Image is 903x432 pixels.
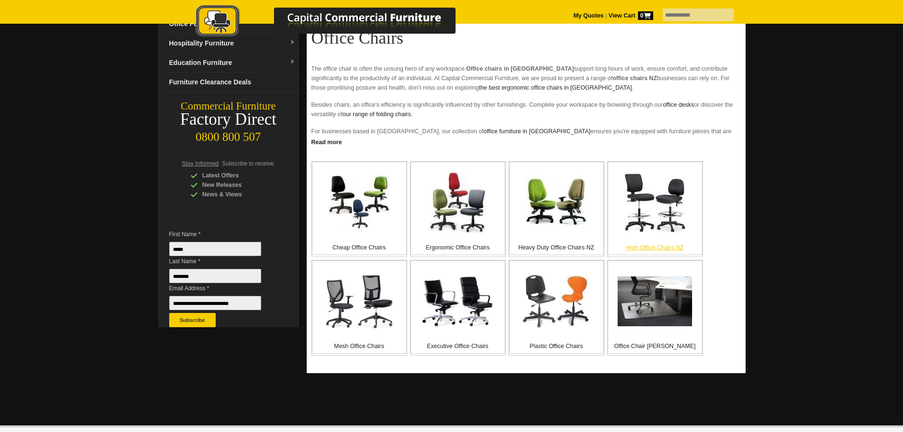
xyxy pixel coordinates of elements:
[311,260,407,356] a: Mesh Office Chairs Mesh Office Chairs
[522,275,591,328] img: Plastic Office Chairs
[158,126,299,144] div: 0800 800 507
[618,276,692,326] img: Office Chair Mats
[510,341,603,351] p: Plastic Office Chairs
[607,260,703,356] a: Office Chair Mats Office Chair [PERSON_NAME]
[479,84,632,91] a: the best ergonomic office chairs in [GEOGRAPHIC_DATA]
[191,171,281,180] div: Latest Offers
[290,59,295,65] img: dropdown
[326,274,393,328] img: Mesh Office Chairs
[191,180,281,190] div: New Releases
[165,34,299,53] a: Hospitality Furnituredropdown
[169,230,275,239] span: First Name *
[509,260,604,356] a: Plastic Office Chairs Plastic Office Chairs
[169,257,275,266] span: Last Name *
[609,12,653,19] strong: View Cart
[165,14,299,34] a: Office Furnituredropdown
[329,172,390,233] img: Cheap Office Chairs
[311,161,407,257] a: Cheap Office Chairs Cheap Office Chairs
[170,5,502,39] img: Capital Commercial Furniture Logo
[663,101,694,108] a: office desks
[158,100,299,113] div: Commercial Furniture
[169,269,261,283] input: Last Name *
[343,111,411,118] a: our range of folding chairs
[165,73,299,92] a: Furniture Clearance Deals
[574,12,604,19] a: My Quotes
[607,161,703,257] a: High Office Chairs NZ High Office Chairs NZ
[311,100,741,119] p: Besides chairs, an office's efficiency is significantly influenced by other furnishings. Complete...
[638,11,653,20] span: 0
[608,243,702,252] p: High Office Chairs NZ
[607,12,653,19] a: View Cart0
[182,160,219,167] span: Stay Informed
[169,296,261,310] input: Email Address *
[169,313,216,327] button: Subscribe
[311,127,741,155] p: For businesses based in [GEOGRAPHIC_DATA], our collection of ensures you're equipped with furnitu...
[307,135,746,147] a: Click to read more
[311,29,741,47] h1: Office Chairs
[526,172,587,233] img: Heavy Duty Office Chairs NZ
[410,161,506,257] a: Ergonomic Office Chairs Ergonomic Office Chairs
[509,161,604,257] a: Heavy Duty Office Chairs NZ Heavy Duty Office Chairs NZ
[428,172,488,233] img: Ergonomic Office Chairs
[411,341,505,351] p: Executive Office Chairs
[158,113,299,126] div: Factory Direct
[311,64,741,92] p: The office chair is often the unsung hero of any workspace. support long hours of work, ensure co...
[612,75,657,82] strong: office chairs NZ
[170,5,502,42] a: Capital Commercial Furniture Logo
[222,160,275,167] span: Subscribe to receive:
[411,243,505,252] p: Ergonomic Office Chairs
[169,242,261,256] input: First Name *
[169,284,275,293] span: Email Address *
[312,341,406,351] p: Mesh Office Chairs
[191,190,281,199] div: News & Views
[466,65,574,72] strong: Office chairs in [GEOGRAPHIC_DATA]
[624,173,686,232] img: High Office Chairs NZ
[165,53,299,73] a: Education Furnituredropdown
[422,276,493,327] img: Executive Office Chairs
[608,341,702,351] p: Office Chair [PERSON_NAME]
[312,243,406,252] p: Cheap Office Chairs
[510,243,603,252] p: Heavy Duty Office Chairs NZ
[410,260,506,356] a: Executive Office Chairs Executive Office Chairs
[483,128,591,135] a: office furniture in [GEOGRAPHIC_DATA]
